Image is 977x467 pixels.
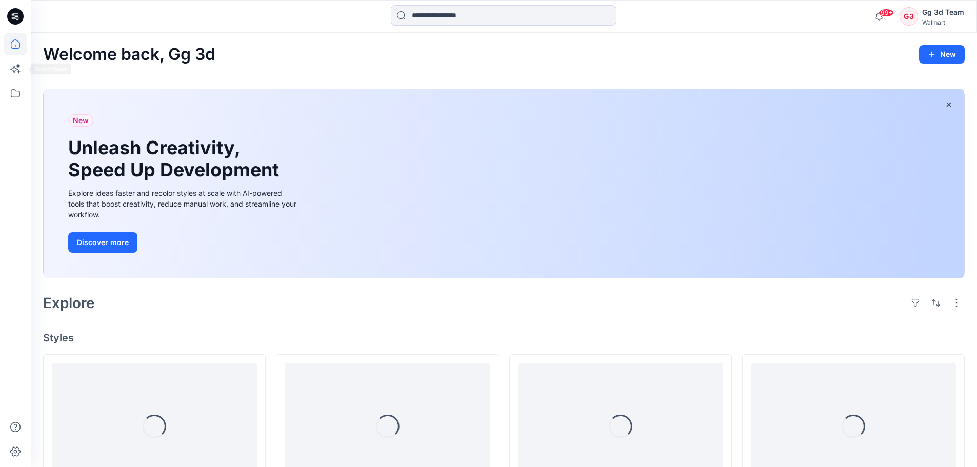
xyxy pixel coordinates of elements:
[919,45,965,64] button: New
[68,188,299,220] div: Explore ideas faster and recolor styles at scale with AI-powered tools that boost creativity, red...
[68,232,299,253] a: Discover more
[43,332,965,344] h4: Styles
[879,9,894,17] span: 99+
[43,295,95,311] h2: Explore
[43,45,215,64] h2: Welcome back, Gg 3d
[68,137,284,181] h1: Unleash Creativity, Speed Up Development
[922,18,964,26] div: Walmart
[922,6,964,18] div: Gg 3d Team
[68,232,137,253] button: Discover more
[900,7,918,26] div: G3
[73,114,89,127] span: New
